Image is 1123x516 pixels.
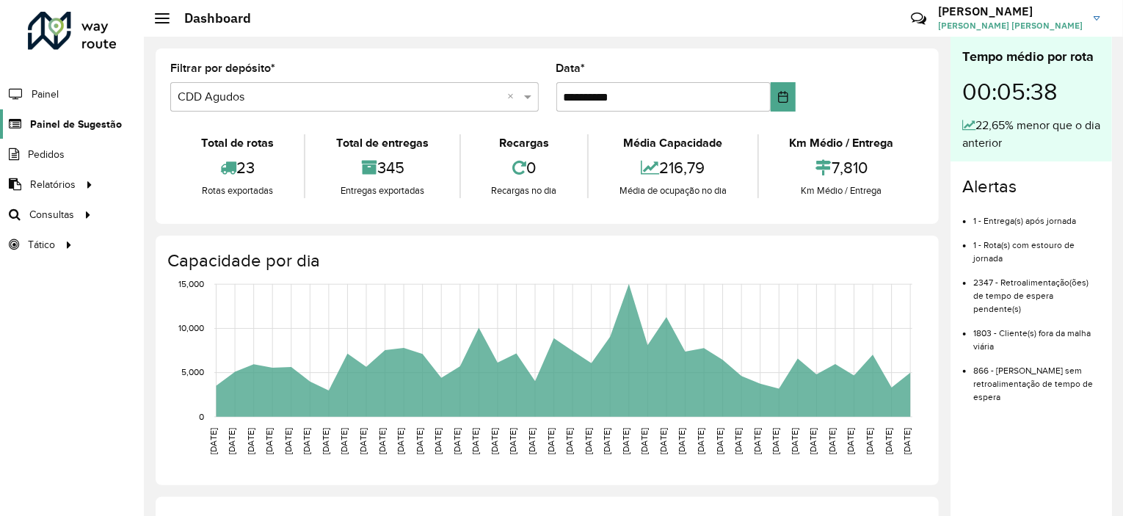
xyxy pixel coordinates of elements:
div: Total de entregas [309,134,455,152]
div: Entregas exportadas [309,183,455,198]
div: Rotas exportadas [174,183,300,198]
div: Tempo médio por rota [962,47,1100,67]
text: 0 [199,412,204,421]
text: [DATE] [564,428,574,454]
h3: [PERSON_NAME] [938,4,1083,18]
text: [DATE] [302,428,311,454]
a: Contato Rápido [903,3,934,34]
span: Painel [32,87,59,102]
text: [DATE] [527,428,537,454]
text: [DATE] [846,428,856,454]
span: [PERSON_NAME] [PERSON_NAME] [938,19,1083,32]
div: 0 [465,152,584,183]
div: Km Médio / Entrega [763,183,920,198]
text: [DATE] [865,428,874,454]
text: [DATE] [677,428,687,454]
li: 1 - Rota(s) com estouro de jornada [973,228,1100,265]
div: 216,79 [592,152,753,183]
text: 5,000 [181,368,204,377]
div: Média de ocupação no dia [592,183,753,198]
text: [DATE] [902,428,912,454]
text: [DATE] [809,428,818,454]
h4: Capacidade por dia [167,250,924,272]
text: [DATE] [621,428,630,454]
text: [DATE] [452,428,462,454]
div: 7,810 [763,152,920,183]
text: [DATE] [340,428,349,454]
div: 00:05:38 [962,67,1100,117]
text: [DATE] [884,428,893,454]
text: [DATE] [584,428,593,454]
li: 2347 - Retroalimentação(ões) de tempo de espera pendente(s) [973,265,1100,316]
text: [DATE] [771,428,780,454]
text: [DATE] [752,428,762,454]
text: [DATE] [790,428,799,454]
div: Km Médio / Entrega [763,134,920,152]
text: [DATE] [264,428,274,454]
h4: Alertas [962,176,1100,197]
div: Média Capacidade [592,134,753,152]
span: Relatórios [30,177,76,192]
span: Tático [28,237,55,252]
div: 22,65% menor que o dia anterior [962,117,1100,152]
span: Painel de Sugestão [30,117,122,132]
li: 1 - Entrega(s) após jornada [973,203,1100,228]
div: Total de rotas [174,134,300,152]
text: [DATE] [827,428,837,454]
text: [DATE] [246,428,255,454]
h2: Dashboard [170,10,251,26]
div: 23 [174,152,300,183]
text: 10,000 [178,324,204,333]
text: [DATE] [602,428,611,454]
text: [DATE] [640,428,650,454]
text: [DATE] [377,428,387,454]
text: [DATE] [227,428,236,454]
text: [DATE] [415,428,424,454]
text: [DATE] [715,428,724,454]
text: [DATE] [733,428,743,454]
text: [DATE] [283,428,293,454]
button: Choose Date [771,82,796,112]
span: Consultas [29,207,74,222]
div: Recargas no dia [465,183,584,198]
text: [DATE] [321,428,330,454]
span: Clear all [508,88,520,106]
text: [DATE] [490,428,499,454]
text: [DATE] [208,428,218,454]
text: [DATE] [396,428,405,454]
text: 15,000 [178,279,204,288]
text: [DATE] [358,428,368,454]
text: [DATE] [546,428,556,454]
text: [DATE] [509,428,518,454]
text: [DATE] [658,428,668,454]
div: 345 [309,152,455,183]
label: Data [556,59,586,77]
text: [DATE] [696,428,705,454]
text: [DATE] [470,428,480,454]
label: Filtrar por depósito [170,59,275,77]
text: [DATE] [433,428,443,454]
div: Recargas [465,134,584,152]
li: 866 - [PERSON_NAME] sem retroalimentação de tempo de espera [973,353,1100,404]
span: Pedidos [28,147,65,162]
li: 1803 - Cliente(s) fora da malha viária [973,316,1100,353]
